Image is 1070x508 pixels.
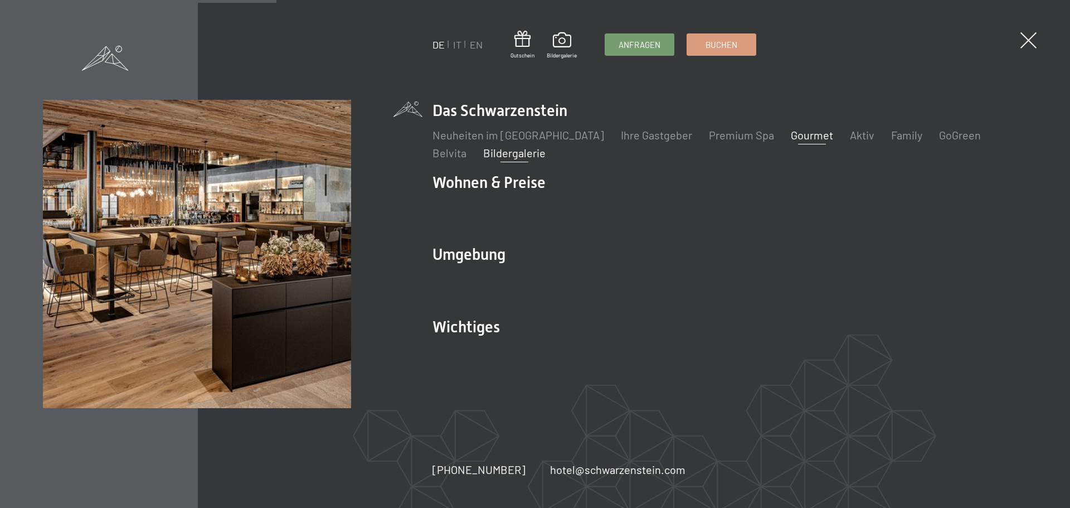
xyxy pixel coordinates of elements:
span: Bildergalerie [547,51,577,59]
a: Neuheiten im [GEOGRAPHIC_DATA] [432,128,604,142]
a: hotel@schwarzenstein.com [550,462,685,477]
a: Family [891,128,922,142]
span: [PHONE_NUMBER] [432,463,526,476]
a: Buchen [687,34,756,55]
a: Bildergalerie [547,32,577,59]
a: Aktiv [850,128,874,142]
a: Bildergalerie [483,146,546,159]
a: IT [453,38,461,51]
a: DE [432,38,445,51]
a: Gutschein [510,31,534,59]
a: Belvita [432,146,466,159]
a: Premium Spa [709,128,774,142]
a: Anfragen [605,34,674,55]
span: Buchen [706,39,737,51]
a: Ihre Gastgeber [621,128,692,142]
a: EN [470,38,483,51]
span: Gutschein [510,51,534,59]
a: GoGreen [939,128,981,142]
a: Gourmet [791,128,833,142]
span: Anfragen [619,39,660,51]
a: [PHONE_NUMBER] [432,462,526,477]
